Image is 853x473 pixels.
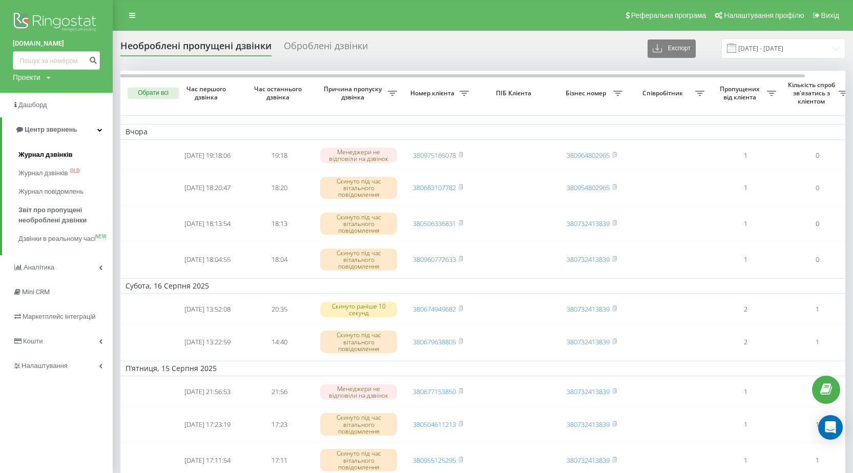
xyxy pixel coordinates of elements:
td: 19:18 [243,142,315,169]
a: 380732413839 [567,420,610,429]
img: Ringostat logo [13,10,100,36]
div: Оброблені дзвінки [284,40,368,56]
a: 380683107782 [413,183,456,192]
td: 0 [781,171,853,204]
a: Центр звернень [2,117,113,142]
span: Налаштування профілю [724,11,804,19]
td: 1 [710,407,781,441]
a: 380504611213 [413,420,456,429]
span: Налаштування [22,362,68,369]
td: 0 [781,207,853,240]
a: [DOMAIN_NAME] [13,38,100,49]
span: Кількість спроб зв'язатись з клієнтом [786,81,839,105]
a: Журнал дзвінківOLD [18,164,113,182]
a: 380955125295 [413,456,456,465]
span: Mini CRM [22,288,50,296]
td: 18:04 [243,242,315,276]
span: Реферальна програма [631,11,706,19]
a: 380677153850 [413,387,456,396]
span: ПІБ Клієнта [483,89,547,97]
td: 17:23 [243,407,315,441]
div: Скинуто під час вітального повідомлення [320,249,397,271]
span: Дзвінки в реальному часі [18,234,95,244]
a: 380732413839 [567,304,610,314]
td: [DATE] 18:04:55 [172,242,243,276]
td: 1 [710,207,781,240]
div: Скинуто під час вітального повідомлення [320,331,397,353]
td: 1 [710,242,781,276]
span: Номер клієнта [407,89,460,97]
span: Журнал повідомлень [18,187,84,197]
td: 1 [781,378,853,405]
td: [DATE] 21:56:53 [172,378,243,405]
a: 380960772633 [413,255,456,264]
td: 14:40 [243,325,315,359]
span: Співробітник [633,89,695,97]
button: Обрати всі [128,88,179,99]
span: Вихід [821,11,839,19]
td: 2 [710,325,781,359]
td: [DATE] 17:23:19 [172,407,243,441]
div: Скинуто під час вітального повідомлення [320,177,397,199]
td: 0 [781,142,853,169]
a: 380954802965 [567,183,610,192]
span: Бізнес номер [561,89,613,97]
button: Експорт [648,39,696,58]
span: Звіт про пропущені необроблені дзвінки [18,205,108,225]
span: Час першого дзвінка [180,85,235,101]
div: Скинуто раніше 10 секунд [320,302,397,317]
td: 18:20 [243,171,315,204]
span: Центр звернень [25,126,77,133]
span: Кошти [23,337,43,345]
a: Звіт про пропущені необроблені дзвінки [18,201,113,230]
a: 380506336831 [413,219,456,228]
a: Журнал повідомлень [18,182,113,201]
td: 1 [710,378,781,405]
span: Пропущених від клієнта [715,85,767,101]
span: Дашборд [18,101,47,109]
span: Маркетплейс інтеграцій [23,313,96,320]
span: Час останнього дзвінка [252,85,307,101]
div: Скинуто під час вітального повідомлення [320,213,397,235]
td: 0 [781,242,853,276]
span: Журнал дзвінків [18,150,73,160]
a: 380964802965 [567,151,610,160]
td: [DATE] 18:20:47 [172,171,243,204]
td: 2 [710,296,781,323]
div: Менеджери не відповіли на дзвінок [320,148,397,163]
div: Менеджери не відповіли на дзвінок [320,384,397,400]
td: 1 [781,296,853,323]
td: 1 [781,407,853,441]
div: Скинуто під час вітального повідомлення [320,413,397,436]
div: Проекти [13,72,40,83]
td: 20:35 [243,296,315,323]
div: Необроблені пропущені дзвінки [120,40,272,56]
td: 1 [781,325,853,359]
span: Причина пропуску дзвінка [320,85,388,101]
td: 18:13 [243,207,315,240]
a: 380975165078 [413,151,456,160]
input: Пошук за номером [13,51,100,70]
a: 380732413839 [567,255,610,264]
td: 1 [710,142,781,169]
a: Журнал дзвінків [18,146,113,164]
td: [DATE] 13:52:08 [172,296,243,323]
a: 380732413839 [567,337,610,346]
a: Дзвінки в реальному часіNEW [18,230,113,248]
a: 380674949682 [413,304,456,314]
a: 380732413839 [567,219,610,228]
a: 380732413839 [567,387,610,396]
span: Журнал дзвінків [18,168,68,178]
td: [DATE] 18:13:54 [172,207,243,240]
td: [DATE] 19:18:06 [172,142,243,169]
td: [DATE] 13:22:59 [172,325,243,359]
a: 380679638805 [413,337,456,346]
a: 380732413839 [567,456,610,465]
td: 21:56 [243,378,315,405]
td: 1 [710,171,781,204]
div: Open Intercom Messenger [818,415,843,440]
span: Аналiтика [24,263,54,271]
div: Скинуто під час вітального повідомлення [320,449,397,471]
